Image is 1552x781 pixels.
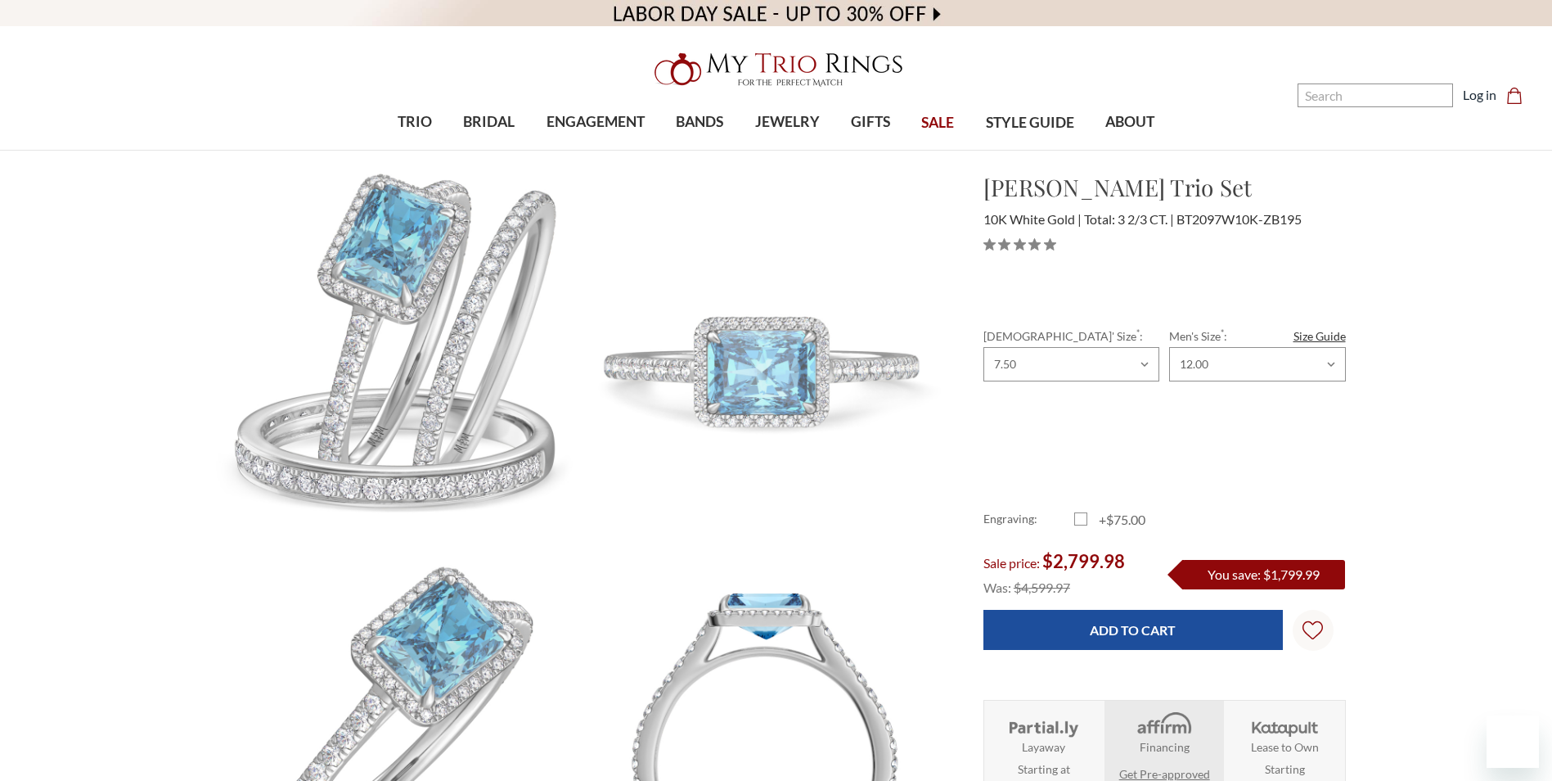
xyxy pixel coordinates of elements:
[983,610,1283,650] input: Add to Cart
[1084,211,1174,227] span: Total: 3 2/3 CT.
[779,149,795,151] button: submenu toggle
[407,149,423,151] button: submenu toggle
[1014,580,1070,595] span: $4,599.97
[1169,327,1345,345] label: Men's Size :
[986,112,1074,133] span: STYLE GUIDE
[1042,550,1125,572] span: $2,799.98
[1247,711,1323,738] img: Katapult
[676,111,723,133] span: BANDS
[691,149,708,151] button: submenu toggle
[1487,716,1539,768] iframe: Button to launch messaging window
[862,149,879,151] button: submenu toggle
[755,111,820,133] span: JEWELRY
[547,111,645,133] span: ENGAGEMENT
[1090,96,1170,149] a: ABOUT
[983,211,1082,227] span: 10K White Gold
[983,170,1346,205] h1: [PERSON_NAME] Trio Set
[646,43,907,96] img: My Trio Rings
[583,171,956,545] img: Photo of Marzell 3 2/3 ct tw. Lab Grown Radiant Solitaire Blue Diamond Trio Set 10K White Gold [B...
[1506,88,1523,104] svg: cart.cart_preview
[1005,711,1082,738] img: Layaway
[587,149,604,151] button: submenu toggle
[481,149,497,151] button: submenu toggle
[1126,711,1202,738] img: Affirm
[851,111,890,133] span: GIFTS
[1293,327,1346,345] a: Size Guide
[1298,84,1453,107] input: Search
[983,580,1011,595] span: Was:
[739,96,834,149] a: JEWELRY
[1074,510,1165,530] label: +$75.00
[398,111,432,133] span: TRIO
[921,112,954,133] span: SALE
[1302,569,1323,692] svg: Wish Lists
[660,96,739,149] a: BANDS
[1122,149,1138,151] button: submenu toggle
[463,111,515,133] span: BRIDAL
[208,171,582,545] img: Photo of Marzell 3 2/3 ct tw. Lab Grown Radiant Solitaire Blue Diamond Trio Set 10K White Gold [B...
[835,96,906,149] a: GIFTS
[1022,738,1065,756] strong: Layaway
[1140,738,1190,756] strong: Financing
[983,510,1074,530] label: Engraving:
[1506,85,1532,105] a: Cart with 0 items
[1176,211,1302,227] span: BT2097W10K-ZB195
[382,96,448,149] a: TRIO
[450,43,1102,96] a: My Trio Rings
[531,96,660,149] a: ENGAGEMENT
[1208,567,1320,582] span: You save: $1,799.99
[969,97,1089,150] a: STYLE GUIDE
[448,96,530,149] a: BRIDAL
[1105,111,1154,133] span: ABOUT
[1463,85,1496,105] a: Log in
[983,327,1159,345] label: [DEMOGRAPHIC_DATA]' Size :
[906,97,969,150] a: SALE
[1293,610,1334,651] a: Wish Lists
[983,555,1040,571] span: Sale price:
[1251,738,1319,756] strong: Lease to Own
